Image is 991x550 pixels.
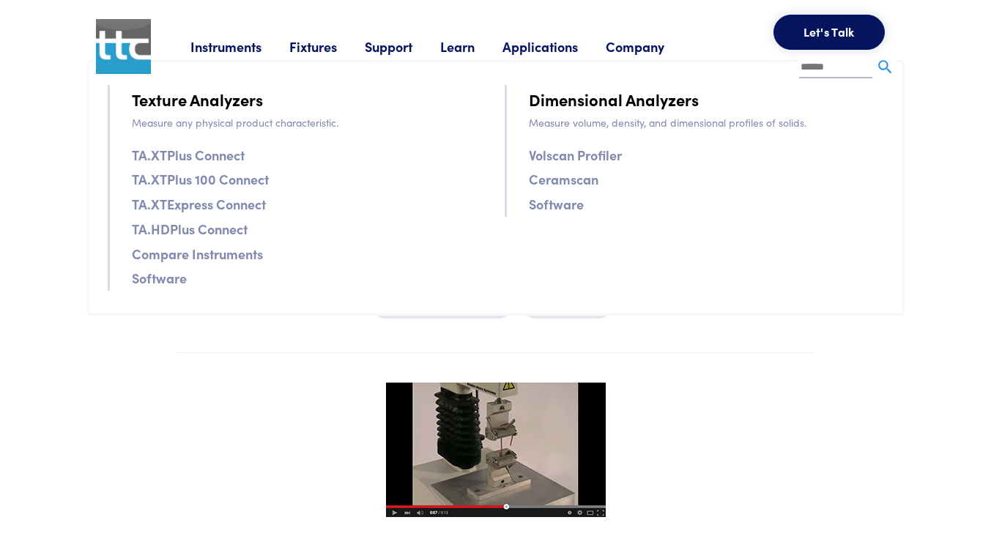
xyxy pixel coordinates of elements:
a: Learn [440,37,502,56]
a: Company [606,37,692,56]
a: Software [529,193,584,215]
a: Software [132,267,187,289]
a: TA.XTPlus Connect [132,144,245,166]
a: Instruments [190,37,289,56]
a: Applications [502,37,606,56]
img: ttc_logo_1x1_v1.0.png [96,19,151,74]
a: Dimensional Analyzers [529,86,699,112]
a: TA.XTPlus 100 Connect [132,168,269,190]
p: Measure volume, density, and dimensional profiles of solids. [529,114,884,130]
img: Tensile grips [386,382,606,517]
a: Compare Instruments [132,243,263,264]
a: TA.HDPlus Connect [132,218,248,239]
p: Measure any physical product characteristic. [132,114,487,130]
a: Volscan Profiler [529,144,622,166]
a: Fixtures [289,37,365,56]
button: Let's Talk [773,15,885,50]
a: Texture Analyzers [132,86,263,112]
a: Ceramscan [529,168,598,190]
a: Support [365,37,440,56]
a: TA.XTExpress Connect [132,193,266,215]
